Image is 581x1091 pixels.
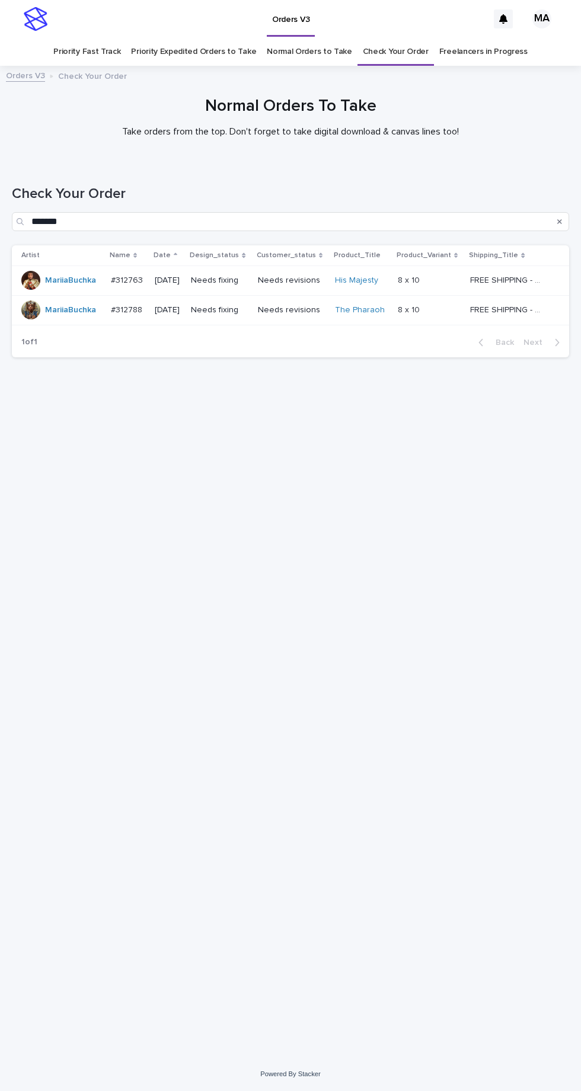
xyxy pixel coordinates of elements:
[335,305,385,315] a: The Pharaoh
[257,249,316,262] p: Customer_status
[155,276,181,286] p: [DATE]
[334,249,381,262] p: Product_Title
[191,276,248,286] p: Needs fixing
[469,249,518,262] p: Shipping_Title
[532,9,551,28] div: MA
[53,38,120,66] a: Priority Fast Track
[155,305,181,315] p: [DATE]
[12,212,569,231] input: Search
[21,249,40,262] p: Artist
[110,249,130,262] p: Name
[12,185,569,203] h1: Check Your Order
[260,1070,320,1077] a: Powered By Stacker
[258,276,326,286] p: Needs revisions
[111,303,145,315] p: #312788
[53,126,528,137] p: Take orders from the top. Don't forget to take digital download & canvas lines too!
[45,305,96,315] a: MariiaBuchka
[469,337,519,348] button: Back
[154,249,171,262] p: Date
[267,38,352,66] a: Normal Orders to Take
[258,305,326,315] p: Needs revisions
[58,69,127,82] p: Check Your Order
[470,273,547,286] p: FREE SHIPPING - preview in 1-2 business days, after your approval delivery will take 5-10 b.d.
[398,303,422,315] p: 8 x 10
[470,303,547,315] p: FREE SHIPPING - preview in 1-2 business days, after your approval delivery will take 5-10 b.d.
[131,38,256,66] a: Priority Expedited Orders to Take
[111,273,145,286] p: #312763
[24,7,47,31] img: stacker-logo-s-only.png
[6,68,45,82] a: Orders V3
[397,249,451,262] p: Product_Variant
[45,276,96,286] a: MariiaBuchka
[190,249,239,262] p: Design_status
[523,338,550,347] span: Next
[335,276,378,286] a: His Majesty
[489,338,514,347] span: Back
[191,305,248,315] p: Needs fixing
[12,97,569,117] h1: Normal Orders To Take
[12,328,47,357] p: 1 of 1
[12,295,569,325] tr: MariiaBuchka #312788#312788 [DATE]Needs fixingNeeds revisionsThe Pharaoh 8 x 108 x 10 FREE SHIPPI...
[398,273,422,286] p: 8 x 10
[12,265,569,295] tr: MariiaBuchka #312763#312763 [DATE]Needs fixingNeeds revisionsHis Majesty 8 x 108 x 10 FREE SHIPPI...
[363,38,429,66] a: Check Your Order
[439,38,528,66] a: Freelancers in Progress
[519,337,569,348] button: Next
